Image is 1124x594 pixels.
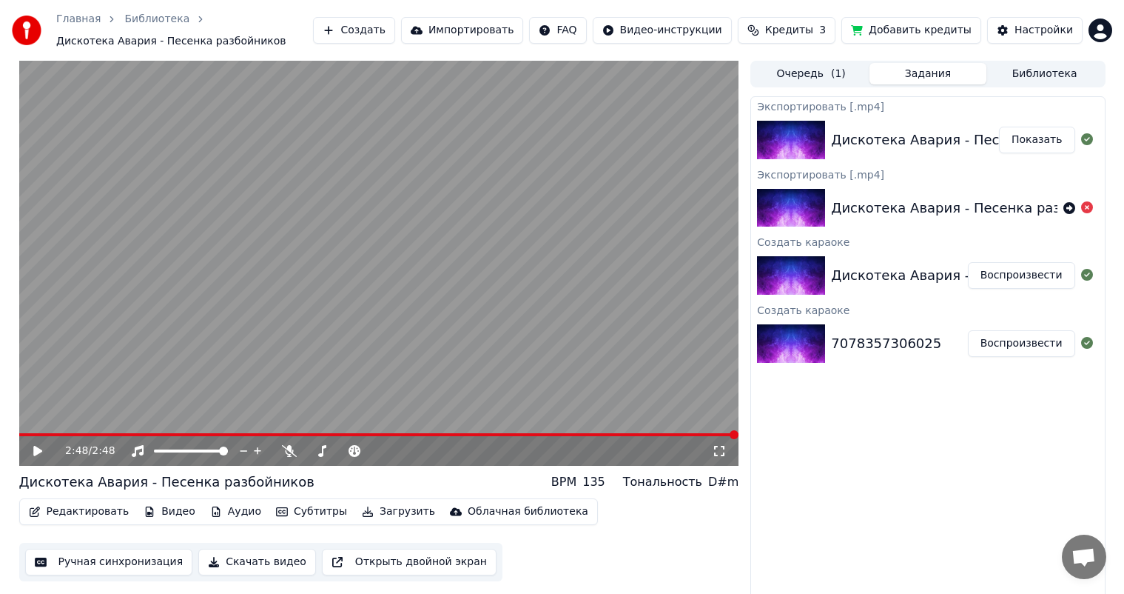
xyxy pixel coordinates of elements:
button: Кредиты3 [738,17,835,44]
span: ( 1 ) [831,67,846,81]
div: Экспортировать [.mp4] [751,165,1104,183]
div: 7078357306025 [831,333,941,354]
button: Показать [999,127,1075,153]
button: Скачать видео [198,549,316,575]
button: Аудио [204,501,267,522]
div: / [65,444,101,458]
button: Воспроизвести [968,262,1075,289]
button: Импортировать [401,17,524,44]
div: Экспортировать [.mp4] [751,97,1104,115]
nav: breadcrumb [56,12,313,49]
span: Дискотека Авария - Песенка разбойников [56,34,286,49]
span: 3 [819,23,826,38]
div: Создать караоке [751,233,1104,250]
div: Создать караоке [751,301,1104,318]
button: Открыть двойной экран [322,549,497,575]
button: Редактировать [23,501,135,522]
button: Видео [138,501,201,522]
button: Очередь [753,63,869,84]
a: Главная [56,12,101,27]
div: Дискотека Авария - Песенка разбойников [19,472,314,493]
div: BPM [551,473,576,491]
button: Библиотека [986,63,1103,84]
button: Ручная синхронизация [25,549,193,575]
div: 135 [582,473,605,491]
button: Создать [313,17,394,44]
span: 2:48 [65,444,88,458]
a: Открытый чат [1062,535,1106,579]
div: Тональность [623,473,702,491]
button: Загрузить [356,501,441,522]
div: Настройки [1014,23,1073,38]
button: Задания [869,63,986,84]
img: youka [12,16,41,45]
button: FAQ [529,17,586,44]
button: Добавить кредиты [841,17,981,44]
span: 2:48 [92,444,115,458]
button: Настройки [987,17,1083,44]
span: Кредиты [765,23,813,38]
button: Видео-инструкции [593,17,732,44]
button: Воспроизвести [968,330,1075,357]
div: Облачная библиотека [468,504,588,519]
button: Субтитры [270,501,353,522]
a: Библиотека [124,12,189,27]
div: D#m [708,473,738,491]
